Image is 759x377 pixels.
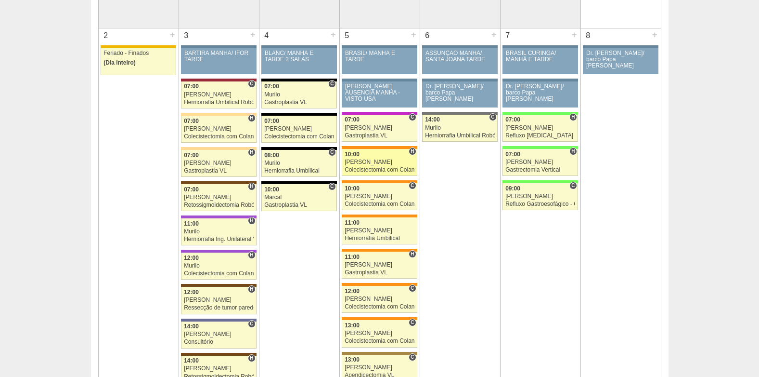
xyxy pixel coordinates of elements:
[101,48,176,75] a: Feriado - Finados (Dia inteiro)
[345,322,360,329] span: 13:00
[422,81,497,108] a: Dr. [PERSON_NAME]/ barco Papa [PERSON_NAME]
[569,182,577,189] span: Consultório
[181,147,256,150] div: Key: Bartira
[179,28,194,43] div: 3
[345,269,414,276] div: Gastroplastia VL
[248,217,255,225] span: Hospital
[264,118,279,124] span: 07:00
[490,28,498,41] div: +
[184,255,199,261] span: 12:00
[425,83,494,103] div: Dr. [PERSON_NAME]/ barco Papa [PERSON_NAME]
[342,286,417,313] a: C 12:00 [PERSON_NAME] Colecistectomia com Colangiografia VL
[345,185,360,192] span: 10:00
[586,50,655,69] div: Dr. [PERSON_NAME]/ barco Papa [PERSON_NAME]
[248,354,255,362] span: Hospital
[181,284,256,287] div: Key: Santa Joana
[502,48,578,74] a: BRASIL CURINGA/ MANHÃ E TARDE
[505,125,575,131] div: [PERSON_NAME]
[181,79,256,81] div: Key: Sírio Libanês
[345,356,360,363] span: 13:00
[345,296,414,302] div: [PERSON_NAME]
[345,50,414,63] div: BRASIL/ MANHÃ E TARDE
[345,338,414,344] div: Colecistectomia com Colangiografia VL
[345,133,414,139] div: Gastroplastia VL
[248,320,255,328] span: Consultório
[103,50,173,56] div: Feriado - Finados
[342,45,417,48] div: Key: Aviso
[265,50,334,63] div: BLANC/ MANHÃ E TARDE 2 SALAS
[409,148,416,155] span: Hospital
[184,305,254,311] div: Ressecção de tumor parede abdominal pélvica
[502,115,578,142] a: H 07:00 [PERSON_NAME] Refluxo [MEDICAL_DATA] esofágico Robótico
[425,50,494,63] div: ASSUNÇÃO MANHÃ/ SANTA JOANA TARDE
[409,319,416,326] span: Consultório
[342,149,417,176] a: H 10:00 [PERSON_NAME] Colecistectomia com Colangiografia VL
[342,146,417,149] div: Key: São Luiz - SCS
[184,220,199,227] span: 11:00
[249,28,257,41] div: +
[181,184,256,211] a: H 07:00 [PERSON_NAME] Retossigmoidectomia Robótica
[505,201,575,207] div: Refluxo Gastroesofágico - Cirurgia VL
[345,167,414,173] div: Colecistectomia com Colangiografia VL
[181,116,256,143] a: H 07:00 [PERSON_NAME] Colecistectomia com Colangiografia VL
[505,133,575,139] div: Refluxo [MEDICAL_DATA] esofágico Robótico
[409,182,416,189] span: Consultório
[420,28,435,43] div: 6
[184,168,254,174] div: Gastroplastia VL
[342,81,417,108] a: [PERSON_NAME] AUSENCIA MANHA - VISTO USA
[502,79,578,81] div: Key: Aviso
[261,116,336,143] a: 07:00 [PERSON_NAME] Colecistectomia com Colangiografia VL
[184,160,254,166] div: [PERSON_NAME]
[506,83,575,103] div: Dr. [PERSON_NAME]/ barco Papa [PERSON_NAME]
[342,112,417,115] div: Key: Maria Braido
[345,193,414,200] div: [PERSON_NAME]
[99,28,114,43] div: 2
[342,215,417,217] div: Key: São Luiz - SCS
[181,250,256,253] div: Key: IFOR
[410,28,418,41] div: +
[184,331,254,337] div: [PERSON_NAME]
[264,202,334,208] div: Gastroplastia VL
[506,50,575,63] div: BRASIL CURINGA/ MANHÃ E TARDE
[181,353,256,356] div: Key: Santa Joana
[342,283,417,286] div: Key: São Luiz - SCS
[422,115,497,142] a: C 14:00 Murilo Herniorrafia Umbilical Robótica
[502,45,578,48] div: Key: Aviso
[342,115,417,142] a: C 07:00 [PERSON_NAME] Gastroplastia VL
[261,184,336,211] a: C 10:00 Marcal Gastroplastia VL
[502,183,578,210] a: C 09:00 [PERSON_NAME] Refluxo Gastroesofágico - Cirurgia VL
[425,116,440,123] span: 14:00
[184,50,253,63] div: BARTIRA MANHÃ/ IFOR TARDE
[345,364,414,371] div: [PERSON_NAME]
[342,317,417,320] div: Key: São Luiz - SCS
[181,287,256,314] a: H 12:00 [PERSON_NAME] Ressecção de tumor parede abdominal pélvica
[264,152,279,159] span: 08:00
[502,81,578,108] a: Dr. [PERSON_NAME]/ barco Papa [PERSON_NAME]
[342,180,417,183] div: Key: São Luiz - SCS
[184,126,254,132] div: [PERSON_NAME]
[583,45,658,48] div: Key: Aviso
[184,297,254,303] div: [PERSON_NAME]
[502,146,578,149] div: Key: Brasil
[345,201,414,207] div: Colecistectomia com Colangiografia VL
[342,79,417,81] div: Key: Aviso
[181,181,256,184] div: Key: Santa Joana
[184,263,254,269] div: Murilo
[505,151,520,158] span: 07:00
[328,148,335,156] span: Consultório
[184,83,199,90] span: 07:00
[264,134,334,140] div: Colecistectomia com Colangiografia VL
[248,80,255,88] span: Consultório
[181,322,256,349] a: C 14:00 [PERSON_NAME] Consultório
[184,194,254,201] div: [PERSON_NAME]
[505,185,520,192] span: 09:00
[570,28,579,41] div: +
[264,186,279,193] span: 10:00
[259,28,274,43] div: 4
[345,151,360,158] span: 10:00
[184,186,199,193] span: 07:00
[181,253,256,280] a: H 12:00 Murilo Colecistectomia com Colangiografia VL
[342,217,417,244] a: 11:00 [PERSON_NAME] Herniorrafia Umbilical
[181,113,256,116] div: Key: Bartira
[264,194,334,201] div: Marcal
